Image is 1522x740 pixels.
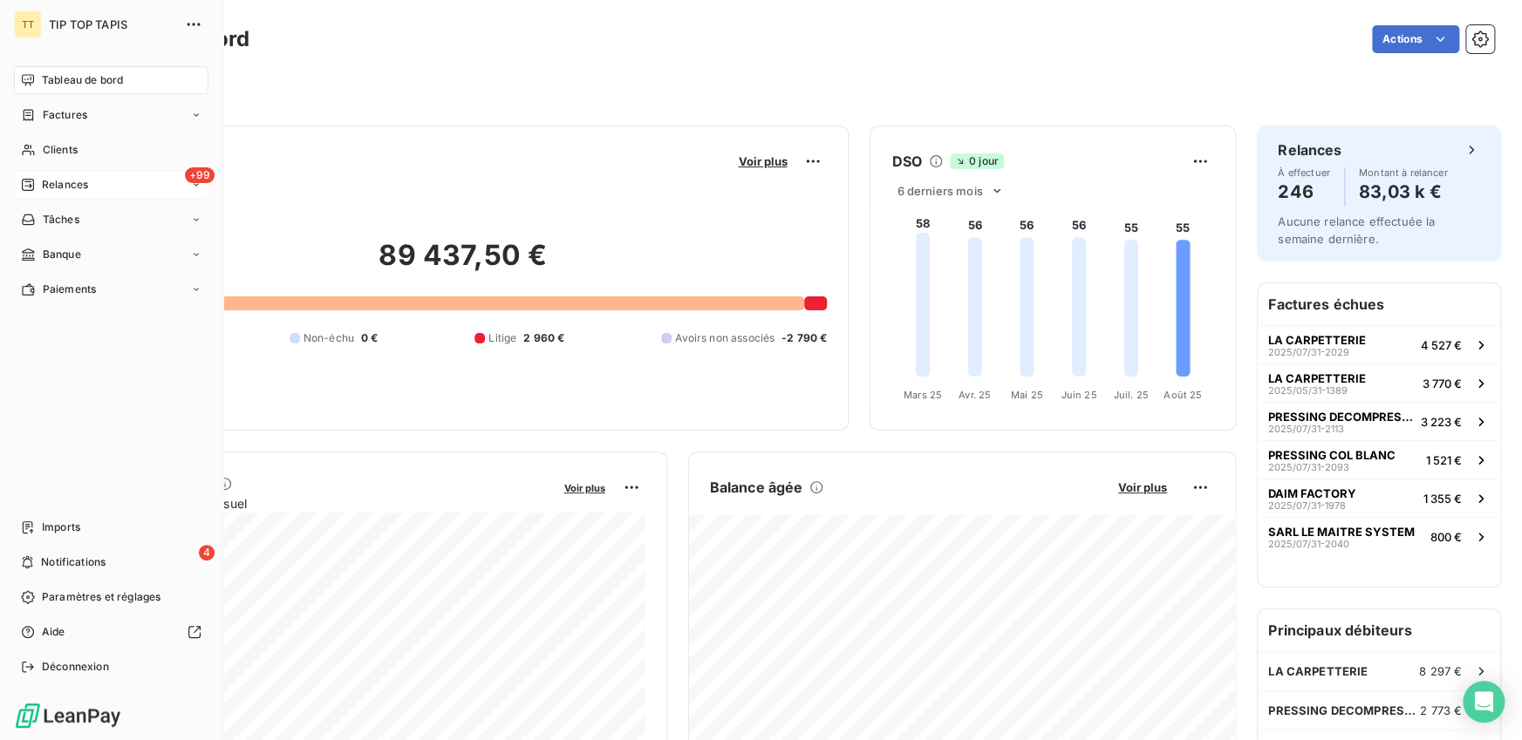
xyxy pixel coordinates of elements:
[488,330,516,346] span: Litige
[14,101,208,129] a: Factures
[14,275,208,303] a: Paiements
[1258,325,1500,363] button: LA CARPETTERIE2025/07/31-20294 527 €
[1258,363,1500,402] button: LA CARPETTERIE2025/05/31-13893 770 €
[361,330,378,346] span: 0 €
[14,241,208,268] a: Banque
[1011,389,1043,401] tspan: Mai 25
[1278,167,1330,178] span: À effectuer
[1061,389,1097,401] tspan: Juin 25
[710,477,803,498] h6: Balance âgée
[1258,440,1500,479] button: PRESSING COL BLANC2025/07/31-20931 521 €
[1359,167,1448,178] span: Montant à relancer
[1423,492,1462,506] span: 1 355 €
[42,519,80,535] span: Imports
[41,554,106,570] span: Notifications
[904,389,942,401] tspan: Mars 25
[1278,139,1341,160] h6: Relances
[14,513,208,541] a: Imports
[1278,178,1330,206] h4: 246
[1114,389,1149,401] tspan: Juil. 25
[43,107,87,123] span: Factures
[1423,377,1462,390] span: 3 770 €
[1420,703,1462,717] span: 2 773 €
[1268,410,1414,424] span: PRESSING DECOMPRESSING
[1463,681,1505,723] div: Open Intercom Messenger
[1113,479,1172,495] button: Voir plus
[43,282,96,297] span: Paiements
[1118,480,1167,494] span: Voir plus
[49,17,174,31] span: TIP TOP TAPIS
[14,171,208,199] a: +99Relances
[199,545,215,560] span: 4
[1258,479,1500,517] button: DAIM FACTORY2025/07/31-19781 355 €
[1258,517,1500,555] button: SARL LE MAITRE SYSTEM2025/07/31-2040800 €
[14,618,208,646] a: Aide
[523,330,564,346] span: 2 960 €
[1268,333,1366,347] span: LA CARPETTERIE
[1268,664,1368,678] span: LA CARPETTERIE
[1258,283,1500,325] h6: Factures échues
[1419,664,1462,678] span: 8 297 €
[950,153,1004,169] span: 0 jour
[99,238,827,290] h2: 89 437,50 €
[1430,530,1462,544] span: 800 €
[897,184,982,198] span: 6 derniers mois
[1268,539,1349,549] span: 2025/07/31-2040
[1268,347,1349,357] span: 2025/07/31-2029
[891,151,921,172] h6: DSO
[959,389,991,401] tspan: Avr. 25
[42,72,123,88] span: Tableau de bord
[675,330,775,346] span: Avoirs non associés
[1268,462,1349,472] span: 2025/07/31-2093
[1164,389,1202,401] tspan: Août 25
[1268,424,1344,434] span: 2025/07/31-2113
[1268,371,1366,385] span: LA CARPETTERIE
[14,66,208,94] a: Tableau de bord
[14,583,208,611] a: Paramètres et réglages
[14,136,208,164] a: Clients
[1421,338,1462,352] span: 4 527 €
[1268,486,1356,500] span: DAIM FACTORY
[42,177,88,193] span: Relances
[1426,453,1462,467] span: 1 521 €
[1258,609,1500,651] h6: Principaux débiteurs
[1268,448,1396,462] span: PRESSING COL BLANC
[42,624,65,640] span: Aide
[14,702,122,730] img: Logo LeanPay
[564,482,605,494] span: Voir plus
[559,479,611,495] button: Voir plus
[99,494,552,513] span: Chiffre d'affaires mensuel
[1268,703,1420,717] span: PRESSING DECOMPRESSING
[42,589,160,605] span: Paramètres et réglages
[1421,415,1462,429] span: 3 223 €
[14,10,42,38] div: TT
[42,659,109,675] span: Déconnexion
[43,212,79,227] span: Tâches
[14,206,208,234] a: Tâches
[1359,178,1448,206] h4: 83,03 k €
[1372,25,1459,53] button: Actions
[43,142,78,158] span: Clients
[304,330,354,346] span: Non-échu
[1278,214,1435,246] span: Aucune relance effectuée la semaine dernière.
[781,330,827,346] span: -2 790 €
[43,247,81,262] span: Banque
[1268,525,1415,539] span: SARL LE MAITRE SYSTEM
[1268,500,1346,511] span: 2025/07/31-1978
[733,153,792,169] button: Voir plus
[1268,385,1348,396] span: 2025/05/31-1389
[738,154,787,168] span: Voir plus
[185,167,215,183] span: +99
[1258,402,1500,440] button: PRESSING DECOMPRESSING2025/07/31-21133 223 €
